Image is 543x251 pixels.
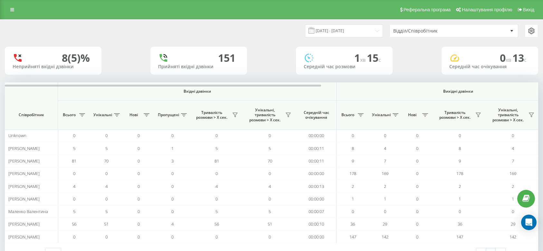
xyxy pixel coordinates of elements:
[62,52,90,64] div: 8 (5)%
[8,209,48,214] span: Маленко Валентина
[340,112,356,117] span: Всього
[510,171,516,176] span: 169
[384,133,386,138] span: 0
[215,209,218,214] span: 5
[104,158,109,164] span: 70
[105,145,108,151] span: 5
[73,209,75,214] span: 5
[72,158,76,164] span: 81
[104,221,109,227] span: 51
[382,234,388,240] span: 142
[269,209,271,214] span: 5
[138,209,140,214] span: 0
[126,112,142,117] span: Нові
[296,155,337,167] td: 00:00:11
[171,158,174,164] span: 3
[105,171,108,176] span: 0
[456,171,463,176] span: 178
[296,180,337,192] td: 00:00:13
[416,209,418,214] span: 0
[382,171,388,176] span: 169
[512,196,514,202] span: 1
[105,209,108,214] span: 5
[138,145,140,151] span: 0
[171,209,174,214] span: 0
[500,51,512,65] span: 0
[138,196,140,202] span: 0
[138,183,140,189] span: 0
[459,183,461,189] span: 2
[304,64,385,70] div: Середній час розмови
[367,51,381,65] span: 15
[171,234,174,240] span: 0
[93,112,112,117] span: Унікальні
[416,145,418,151] span: 0
[384,196,386,202] span: 1
[73,133,75,138] span: 0
[393,28,470,34] div: Відділ/Співробітник
[10,112,52,117] span: Співробітник
[384,209,386,214] span: 0
[416,133,418,138] span: 0
[360,56,367,63] span: хв
[269,183,271,189] span: 4
[73,234,75,240] span: 0
[378,56,381,63] span: c
[73,145,75,151] span: 5
[171,171,174,176] span: 0
[171,183,174,189] span: 0
[384,158,386,164] span: 7
[296,231,337,243] td: 00:00:00
[349,234,356,240] span: 147
[456,234,463,240] span: 147
[215,196,218,202] span: 0
[158,64,239,70] div: Прийняті вхідні дзвінки
[349,171,356,176] span: 178
[372,112,391,117] span: Унікальні
[458,221,462,227] span: 36
[416,158,418,164] span: 0
[352,196,354,202] span: 1
[462,7,512,12] span: Налаштування профілю
[384,183,386,189] span: 2
[105,133,108,138] span: 0
[511,221,515,227] span: 29
[138,234,140,240] span: 0
[459,196,461,202] span: 1
[8,158,40,164] span: [PERSON_NAME]
[269,145,271,151] span: 5
[354,51,367,65] span: 1
[524,56,527,63] span: c
[13,64,94,70] div: Неприйняті вхідні дзвінки
[75,89,319,94] span: Вхідні дзвінки
[459,133,461,138] span: 0
[416,171,418,176] span: 0
[268,158,272,164] span: 70
[384,145,386,151] span: 4
[8,183,40,189] span: [PERSON_NAME]
[269,196,271,202] span: 0
[459,158,461,164] span: 9
[105,183,108,189] span: 4
[459,209,461,214] span: 0
[214,158,219,164] span: 81
[296,167,337,180] td: 00:00:00
[268,221,272,227] span: 51
[73,183,75,189] span: 4
[8,145,40,151] span: [PERSON_NAME]
[416,196,418,202] span: 0
[215,133,218,138] span: 0
[404,112,420,117] span: Нові
[193,110,230,120] span: Тривалість розмови > Х сек.
[296,142,337,154] td: 00:00:11
[352,145,354,151] span: 8
[73,171,75,176] span: 0
[352,158,354,164] span: 9
[105,196,108,202] span: 0
[506,56,512,63] span: хв
[8,133,26,138] span: Unknown
[416,234,418,240] span: 0
[218,52,235,64] div: 151
[269,133,271,138] span: 0
[214,221,219,227] span: 56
